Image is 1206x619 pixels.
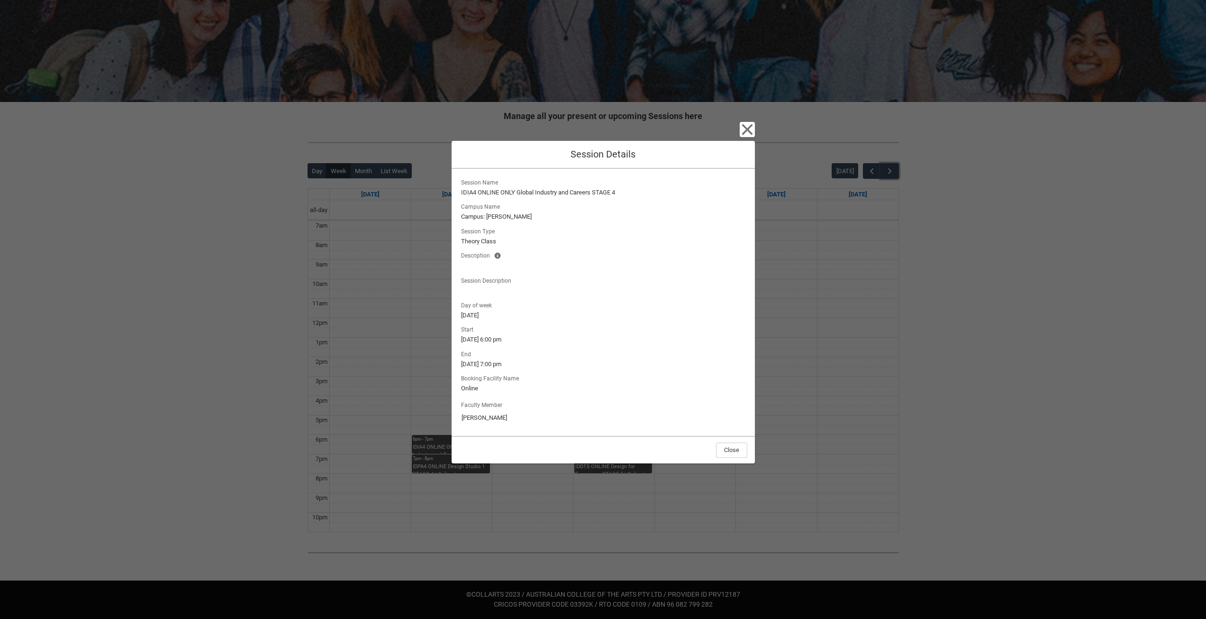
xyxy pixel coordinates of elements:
[461,188,745,197] lightning-formatted-text: IDIA4 ONLINE ONLY Global Industry and Careers STAGE 4
[461,176,502,187] span: Session Name
[461,323,477,334] span: Start
[461,335,745,344] lightning-formatted-text: [DATE] 6:00 pm
[461,201,504,211] span: Campus Name
[461,225,499,236] span: Session Type
[461,299,496,310] span: Day of week
[461,360,745,369] lightning-formatted-text: [DATE] 7:00 pm
[461,249,494,260] span: Description
[571,148,635,160] span: Session Details
[461,311,745,320] lightning-formatted-text: [DATE]
[461,237,745,246] lightning-formatted-text: Theory Class
[461,399,506,409] label: Faculty Member
[461,384,745,393] lightning-formatted-text: Online
[461,372,523,383] span: Booking Facility Name
[740,122,755,137] button: Close
[461,275,515,285] span: Session Description
[716,443,747,458] button: Close
[461,212,745,222] lightning-formatted-text: Campus: [PERSON_NAME]
[461,348,475,359] span: End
